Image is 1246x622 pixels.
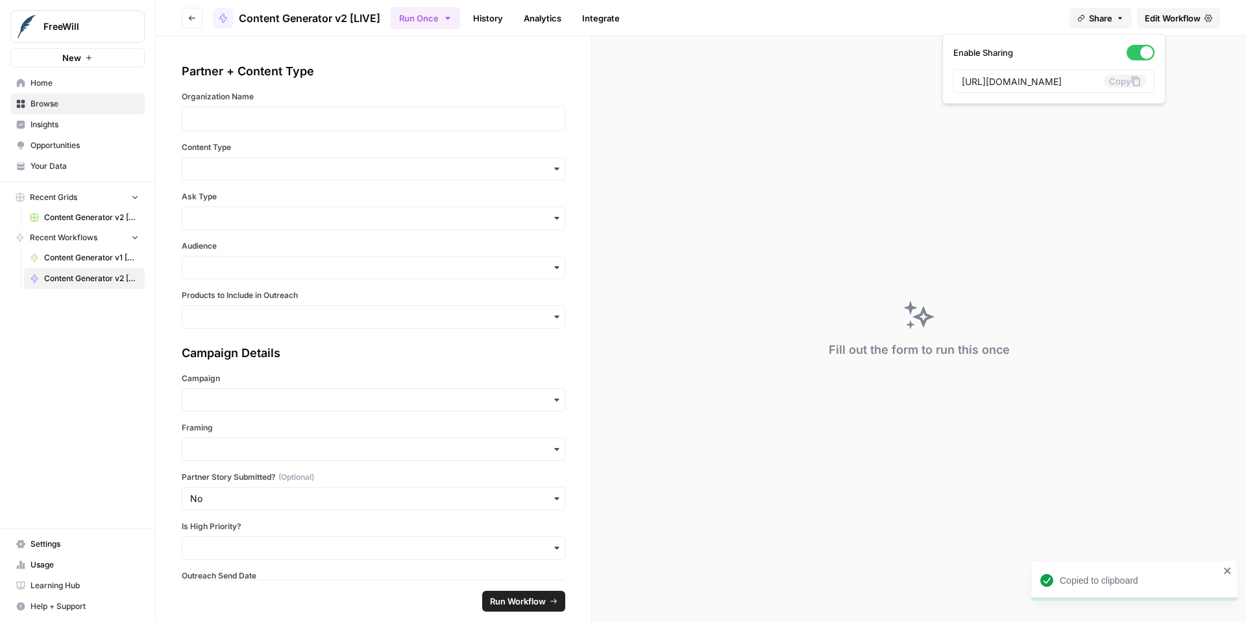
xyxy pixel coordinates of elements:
div: Share [942,34,1166,104]
button: Workspace: FreeWill [10,10,145,43]
span: Recent Workflows [30,232,97,243]
span: Learning Hub [31,580,139,591]
a: Edit Workflow [1137,8,1220,29]
span: Your Data [31,160,139,172]
a: Your Data [10,156,145,177]
button: close [1223,566,1232,576]
div: Fill out the form to run this once [829,341,1010,359]
span: Edit Workflow [1145,12,1201,25]
a: Insights [10,114,145,135]
label: Content Type [182,142,565,153]
a: Content Generator v2 [LIVE] [213,8,380,29]
label: Outreach Send Date [182,570,565,582]
span: Content Generator v2 [LIVE] [239,10,380,26]
a: Opportunities [10,135,145,156]
a: Analytics [516,8,569,29]
label: Campaign [182,373,565,384]
label: Products to Include in Outreach [182,290,565,301]
a: Content Generator v2 [LIVE] [24,268,145,289]
span: Settings [31,538,139,550]
span: Content Generator v1 [DEPRECATED] [44,252,139,264]
span: Opportunities [31,140,139,151]
span: Content Generator v2 [DRAFT] Test [44,212,139,223]
a: History [465,8,511,29]
span: Browse [31,98,139,110]
div: Partner + Content Type [182,62,565,81]
button: Run Workflow [482,591,565,612]
button: Help + Support [10,596,145,617]
button: Copy [1104,75,1146,88]
a: Settings [10,534,145,554]
span: Insights [31,119,139,131]
button: Recent Grids [10,188,145,207]
span: Run Workflow [490,595,546,608]
label: Framing [182,422,565,434]
a: Learning Hub [10,575,145,596]
span: Usage [31,559,139,571]
label: Is High Priority? [182,521,565,532]
input: No [190,492,557,505]
button: Recent Workflows [10,228,145,247]
span: Content Generator v2 [LIVE] [44,273,139,284]
a: Usage [10,554,145,575]
a: Content Generator v2 [DRAFT] Test [24,207,145,228]
img: FreeWill Logo [15,15,38,38]
a: Content Generator v1 [DEPRECATED] [24,247,145,268]
a: Integrate [574,8,628,29]
label: Partner Story Submitted? [182,471,565,483]
div: Copied to clipboard [1060,574,1219,587]
button: Run Once [391,7,460,29]
span: Share [1089,12,1112,25]
label: Ask Type [182,191,565,203]
span: Help + Support [31,601,139,612]
button: Share [1069,8,1132,29]
button: New [10,48,145,68]
span: New [62,51,81,64]
span: Recent Grids [30,192,77,203]
label: Enable Sharing [953,45,1154,60]
div: Campaign Details [182,344,565,362]
span: (Optional) [278,471,314,483]
span: Home [31,77,139,89]
label: Organization Name [182,91,565,103]
a: Browse [10,93,145,114]
span: FreeWill [43,20,122,33]
label: Audience [182,240,565,252]
a: Home [10,73,145,93]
